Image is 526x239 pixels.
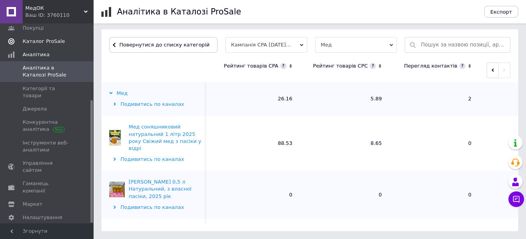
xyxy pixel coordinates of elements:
span: Інструменти веб-аналітики [23,139,72,153]
span: Каталог ProSale [23,38,65,45]
div: Подивитись по каналах [109,204,209,211]
span: Експорт [491,9,512,15]
div: Мед [109,90,128,97]
div: Ваш ID: 3760110 [25,12,94,19]
span: Джерела [23,105,47,112]
button: Експорт [484,6,519,18]
td: 8.65 [300,116,390,171]
button: Повернутися до списку категорій [109,37,218,53]
span: Аналітика в Каталозі ProSale [23,64,72,78]
span: Управління сайтом [23,160,72,174]
span: Маркет [23,201,43,208]
button: Чат з покупцем [508,191,524,207]
span: Аналітика [23,51,50,58]
td: 0 [300,171,390,219]
div: Рейтинг товарів CPC [313,62,368,70]
span: Налаштування [23,214,62,221]
div: Перегляд контактів [404,62,457,70]
div: Подивитись по каналах [109,101,209,108]
span: Гаманець компанії [23,180,72,194]
div: Подивитись по каналах [109,156,209,163]
span: МедОК [25,5,84,12]
span: Мед [315,37,397,53]
span: Категорії та товари [23,85,72,99]
div: [PERSON_NAME] 0,5 л Натуральний, з власної пасіки, 2025 рік [129,178,209,200]
td: 88.53 [211,116,300,171]
td: 26.16 [211,82,300,116]
td: 0 [390,171,479,219]
span: Конкурентна аналітика [23,119,72,133]
span: Повернутися до списку категорій [117,42,209,48]
div: Рейтинг товарів CPA [224,62,278,70]
td: 0 [390,116,479,171]
h1: Аналітика в Каталозі ProSale [117,7,241,16]
td: 0 [211,171,300,219]
span: Кампанія CPA [DATE] більше продажів Пилок [225,37,307,53]
div: Мед соняшниковий натуральний 1 літр 2025 року Свіжий мед з пасіки у відрі [129,123,209,152]
input: Пошук за назвою позиції, артикулу, пошуковими запитами [421,37,506,52]
img: Мед соняшниковий 0,5 л Натуральний, з власної пасіки, 2025 рік [109,182,125,197]
img: Мед соняшниковий натуральний 1 літр 2025 року Свіжий мед з пасіки у відрі [109,130,121,146]
td: 2 [390,82,479,116]
span: Покупці [23,25,44,32]
td: 5.89 [300,82,390,116]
